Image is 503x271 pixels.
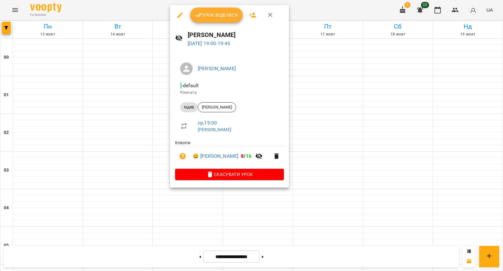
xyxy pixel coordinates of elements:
[180,82,200,88] span: - default
[175,149,190,164] button: Візит ще не сплачено. Додати оплату?
[175,169,284,180] button: Скасувати Урок
[180,104,198,110] span: Індив
[198,102,236,112] div: [PERSON_NAME]
[198,120,217,126] a: ср , 19:00
[190,8,243,23] button: Урок відбувся
[241,153,244,159] span: 8
[180,89,279,96] p: Кімната
[195,11,238,19] span: Урок відбувся
[188,30,284,40] h6: [PERSON_NAME]
[198,104,236,110] span: [PERSON_NAME]
[180,171,279,178] span: Скасувати Урок
[198,127,231,132] a: [PERSON_NAME]
[198,66,236,72] a: [PERSON_NAME]
[193,152,238,160] a: 😀 [PERSON_NAME]
[175,140,284,169] ul: Клієнти
[246,153,251,159] span: 16
[188,40,230,46] a: [DATE] 19:00-19:45
[241,153,251,159] b: /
